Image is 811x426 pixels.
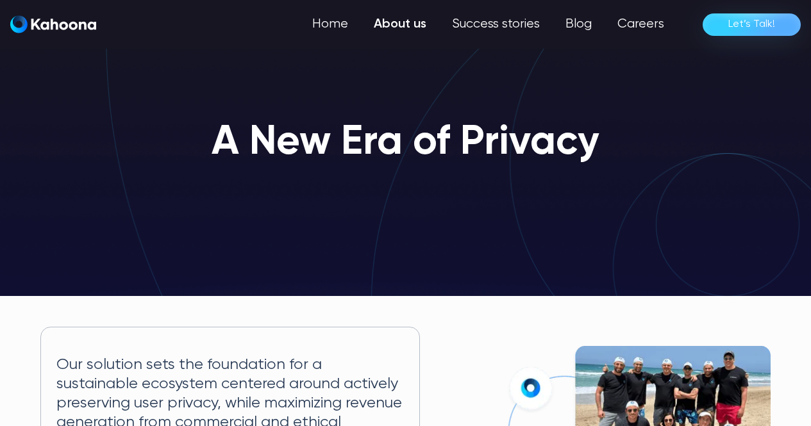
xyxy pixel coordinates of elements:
[605,12,677,37] a: Careers
[10,15,96,33] img: Kahoona logo white
[703,13,801,36] a: Let’s Talk!
[553,12,605,37] a: Blog
[10,15,96,34] a: home
[439,12,553,37] a: Success stories
[212,120,599,165] h1: A New Era of Privacy
[728,14,775,35] div: Let’s Talk!
[299,12,361,37] a: Home
[361,12,439,37] a: About us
